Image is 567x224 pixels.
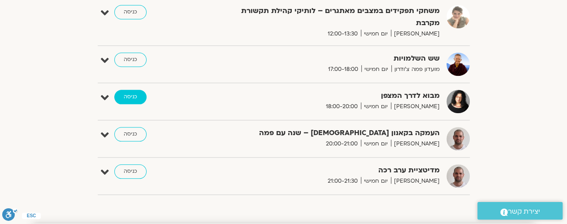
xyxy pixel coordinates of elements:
[323,139,361,149] span: 20:00-21:00
[325,176,361,186] span: 21:00-21:30
[508,206,540,218] span: יצירת קשר
[391,29,440,39] span: [PERSON_NAME]
[391,139,440,149] span: [PERSON_NAME]
[391,176,440,186] span: [PERSON_NAME]
[477,202,563,220] a: יצירת קשר
[361,139,391,149] span: יום חמישי
[114,53,147,67] a: כניסה
[114,5,147,19] a: כניסה
[361,65,391,74] span: יום חמישי
[114,127,147,141] a: כניסה
[325,29,361,39] span: 12:00-13:30
[220,164,440,176] strong: מדיטציית ערב רכה
[114,164,147,179] a: כניסה
[220,127,440,139] strong: העמקה בקאנון [DEMOGRAPHIC_DATA] – שנה עם פמה
[220,5,440,29] strong: משחקי תפקידים במצבים מאתגרים – לותיקי קהילת תקשורת מקרבת
[391,65,440,74] span: מועדון פמה צ'ודרון
[361,176,391,186] span: יום חמישי
[114,90,147,104] a: כניסה
[361,102,391,111] span: יום חמישי
[361,29,391,39] span: יום חמישי
[391,102,440,111] span: [PERSON_NAME]
[323,102,361,111] span: 18:00-20:00
[325,65,361,74] span: 17:00-18:00
[220,90,440,102] strong: מבוא לדרך המצפן
[220,53,440,65] strong: שש השלמויות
